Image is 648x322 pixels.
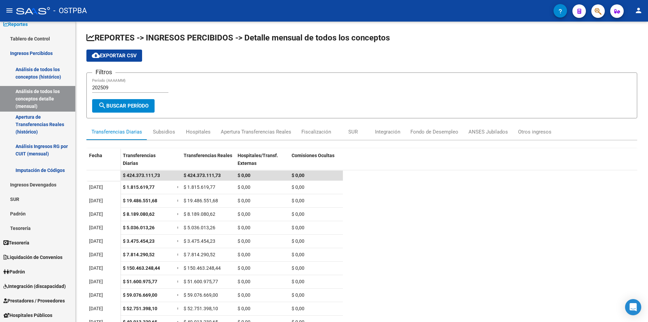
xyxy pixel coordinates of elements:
[123,153,156,166] span: Transferencias Diarias
[177,198,180,203] span: =
[625,299,641,315] div: Open Intercom Messenger
[292,153,334,158] span: Comisiones Ocultas
[86,33,390,42] span: REPORTES -> INGRESOS PERCIBIDOS -> Detalle mensual de todos los conceptos
[292,252,304,257] span: $ 0,00
[468,128,508,136] div: ANSES Jubilados
[184,184,215,190] span: $ 1.815.619,77
[177,265,180,271] span: =
[5,6,13,14] mat-icon: menu
[123,173,160,178] span: $ 424.373.111,73
[153,128,175,136] div: Subsidios
[292,184,304,190] span: $ 0,00
[292,211,304,217] span: $ 0,00
[238,306,250,311] span: $ 0,00
[184,225,215,230] span: $ 5.036.013,26
[89,265,103,271] span: [DATE]
[177,279,180,284] span: =
[292,198,304,203] span: $ 0,00
[292,265,304,271] span: $ 0,00
[123,184,155,190] span: $ 1.815.619,77
[238,173,250,178] span: $ 0,00
[410,128,458,136] div: Fondo de Desempleo
[221,128,291,136] div: Apertura Transferencias Reales
[184,198,218,203] span: $ 19.486.551,68
[238,265,250,271] span: $ 0,00
[348,128,358,136] div: SUR
[89,184,103,190] span: [DATE]
[89,153,102,158] span: Fecha
[292,225,304,230] span: $ 0,00
[177,238,180,244] span: =
[123,292,157,298] span: $ 59.076.669,00
[86,148,120,177] datatable-header-cell: Fecha
[518,128,551,136] div: Otros ingresos
[238,211,250,217] span: $ 0,00
[184,211,215,217] span: $ 8.189.080,62
[123,225,155,230] span: $ 5.036.013,26
[289,148,343,177] datatable-header-cell: Comisiones Ocultas
[91,128,142,136] div: Transferencias Diarias
[292,238,304,244] span: $ 0,00
[184,173,221,178] span: $ 424.373.111,73
[301,128,331,136] div: Fiscalización
[184,265,221,271] span: $ 150.463.248,44
[177,225,180,230] span: =
[186,128,211,136] div: Hospitales
[89,292,103,298] span: [DATE]
[292,279,304,284] span: $ 0,00
[238,198,250,203] span: $ 0,00
[238,225,250,230] span: $ 0,00
[98,103,148,109] span: Buscar Período
[3,21,28,28] span: Reportes
[89,225,103,230] span: [DATE]
[53,3,87,18] span: - OSTPBA
[3,254,62,261] span: Liquidación de Convenios
[89,252,103,257] span: [DATE]
[184,292,218,298] span: $ 59.076.669,00
[123,198,157,203] span: $ 19.486.551,68
[177,211,180,217] span: =
[184,153,232,158] span: Transferencias Reales
[120,148,174,177] datatable-header-cell: Transferencias Diarias
[238,252,250,257] span: $ 0,00
[89,279,103,284] span: [DATE]
[238,279,250,284] span: $ 0,00
[3,312,52,319] span: Hospitales Públicos
[3,239,29,246] span: Tesorería
[123,252,155,257] span: $ 7.814.290,52
[634,6,643,14] mat-icon: person
[292,306,304,311] span: $ 0,00
[89,238,103,244] span: [DATE]
[89,306,103,311] span: [DATE]
[92,51,100,59] mat-icon: cloud_download
[123,238,155,244] span: $ 3.475.454,23
[181,148,235,177] datatable-header-cell: Transferencias Reales
[123,306,157,311] span: $ 52.751.398,10
[375,128,400,136] div: Integración
[3,283,66,290] span: Integración (discapacidad)
[123,211,155,217] span: $ 8.189.080,62
[177,184,180,190] span: =
[3,297,65,304] span: Prestadores / Proveedores
[184,238,215,244] span: $ 3.475.454,23
[177,252,180,257] span: =
[184,252,215,257] span: $ 7.814.290,52
[89,211,103,217] span: [DATE]
[92,99,155,113] button: Buscar Período
[292,292,304,298] span: $ 0,00
[238,184,250,190] span: $ 0,00
[238,292,250,298] span: $ 0,00
[177,306,180,311] span: =
[238,153,278,166] span: Hospitales/Transf. Externas
[92,67,115,77] h3: Filtros
[123,279,157,284] span: $ 51.600.975,77
[238,238,250,244] span: $ 0,00
[3,268,25,275] span: Padrón
[98,101,106,110] mat-icon: search
[235,148,289,177] datatable-header-cell: Hospitales/Transf. Externas
[86,50,142,62] button: Exportar CSV
[177,292,180,298] span: =
[92,53,137,59] span: Exportar CSV
[89,198,103,203] span: [DATE]
[292,173,304,178] span: $ 0,00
